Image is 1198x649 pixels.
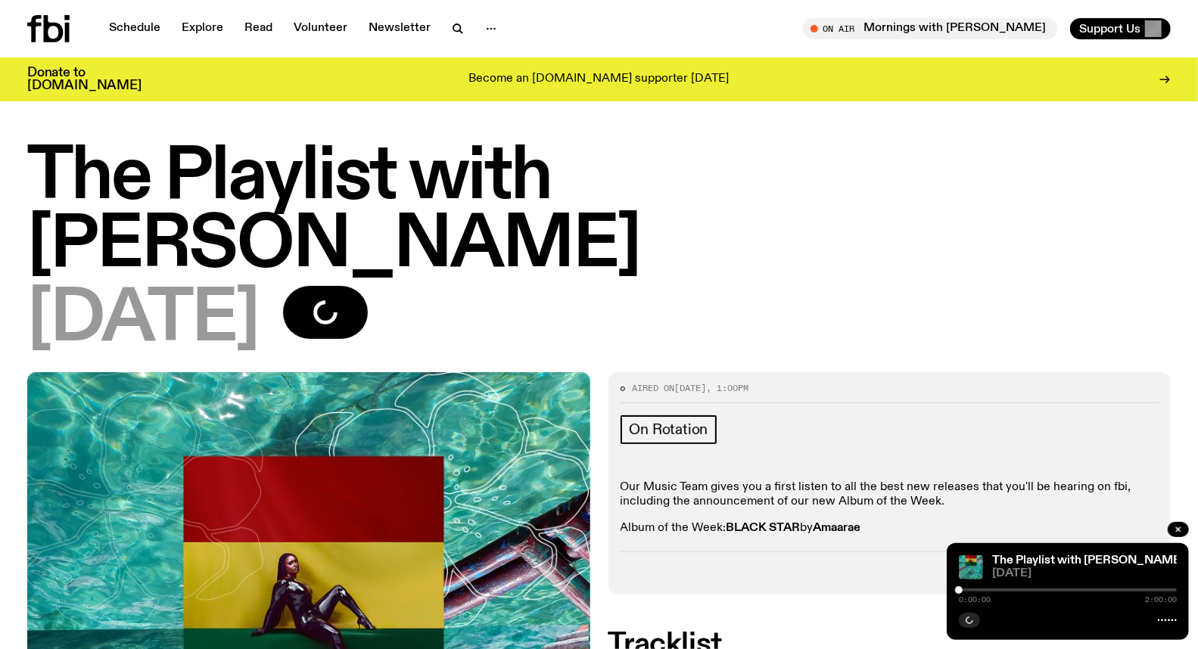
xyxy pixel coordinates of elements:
[27,144,1171,280] h1: The Playlist with [PERSON_NAME]
[675,382,707,394] span: [DATE]
[959,596,991,604] span: 0:00:00
[959,555,983,579] img: The poster for this episode of The Playlist. It features the album artwork for Amaarae's BLACK ST...
[1070,18,1171,39] button: Support Us
[803,18,1058,39] button: On AirMornings with [PERSON_NAME]
[359,18,440,39] a: Newsletter
[1145,596,1177,604] span: 2:00:00
[469,73,730,86] p: Become an [DOMAIN_NAME] supporter [DATE]
[27,67,142,92] h3: Donate to [DOMAIN_NAME]
[633,382,675,394] span: Aired on
[992,554,1184,567] a: The Playlist with [PERSON_NAME]
[630,421,708,438] span: On Rotation
[621,521,1159,536] p: Album of the Week: by
[727,522,801,534] strong: BLACK STAR
[235,18,282,39] a: Read
[27,286,259,354] span: [DATE]
[814,522,861,534] strong: Amaarae
[621,480,1159,509] p: Our Music Team gives you a first listen to all the best new releases that you'll be hearing on fb...
[285,18,356,39] a: Volunteer
[621,415,717,444] a: On Rotation
[100,18,170,39] a: Schedule
[992,568,1177,579] span: [DATE]
[1079,22,1140,36] span: Support Us
[707,382,749,394] span: , 1:00pm
[173,18,232,39] a: Explore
